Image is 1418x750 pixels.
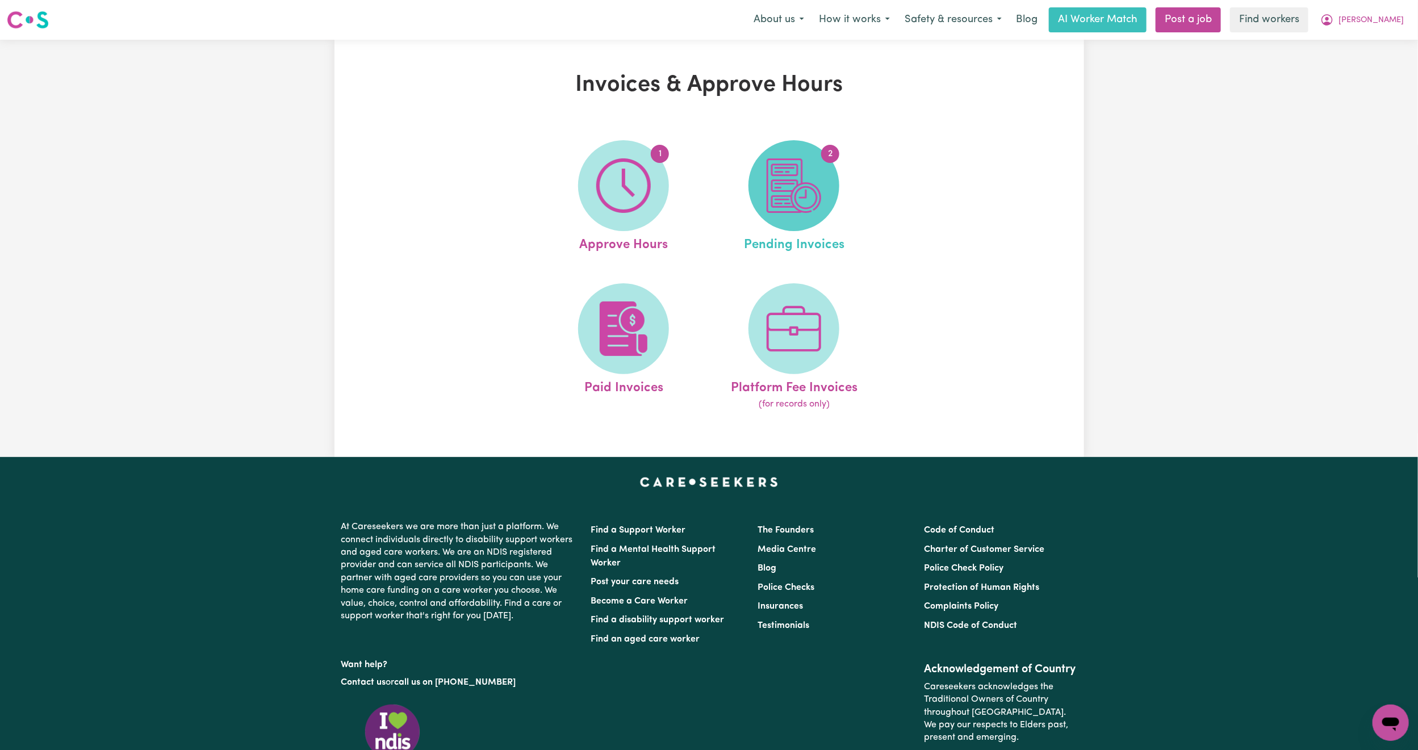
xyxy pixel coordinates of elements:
[924,545,1044,554] a: Charter of Customer Service
[897,8,1009,32] button: Safety & resources
[924,564,1003,573] a: Police Check Policy
[924,676,1077,749] p: Careseekers acknowledges the Traditional Owners of Country throughout [GEOGRAPHIC_DATA]. We pay o...
[924,583,1039,592] a: Protection of Human Rights
[1009,7,1044,32] a: Blog
[924,526,994,535] a: Code of Conduct
[341,654,578,671] p: Want help?
[7,10,49,30] img: Careseekers logo
[712,140,876,255] a: Pending Invoices
[1313,8,1411,32] button: My Account
[744,231,844,255] span: Pending Invoices
[759,397,830,411] span: (for records only)
[591,577,679,586] a: Post your care needs
[1338,14,1404,27] span: [PERSON_NAME]
[1156,7,1221,32] a: Post a job
[812,8,897,32] button: How it works
[924,602,998,611] a: Complaints Policy
[731,374,858,398] span: Platform Fee Invoices
[821,145,839,163] span: 2
[341,678,386,687] a: Contact us
[341,516,578,627] p: At Careseekers we are more than just a platform. We connect individuals directly to disability su...
[591,545,716,568] a: Find a Mental Health Support Worker
[579,231,668,255] span: Approve Hours
[758,564,776,573] a: Blog
[924,621,1017,630] a: NDIS Code of Conduct
[1049,7,1147,32] a: AI Worker Match
[542,140,705,255] a: Approve Hours
[924,663,1077,676] h2: Acknowledgement of Country
[591,526,686,535] a: Find a Support Worker
[466,72,952,99] h1: Invoices & Approve Hours
[542,283,705,412] a: Paid Invoices
[746,8,812,32] button: About us
[591,615,725,625] a: Find a disability support worker
[640,477,778,487] a: Careseekers home page
[758,583,814,592] a: Police Checks
[1230,7,1308,32] a: Find workers
[341,672,578,693] p: or
[758,621,809,630] a: Testimonials
[758,526,814,535] a: The Founders
[651,145,669,163] span: 1
[591,597,688,606] a: Become a Care Worker
[1373,705,1409,741] iframe: Button to launch messaging window, conversation in progress
[591,635,700,644] a: Find an aged care worker
[395,678,516,687] a: call us on [PHONE_NUMBER]
[584,374,663,398] span: Paid Invoices
[758,602,803,611] a: Insurances
[758,545,816,554] a: Media Centre
[712,283,876,412] a: Platform Fee Invoices(for records only)
[7,7,49,33] a: Careseekers logo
